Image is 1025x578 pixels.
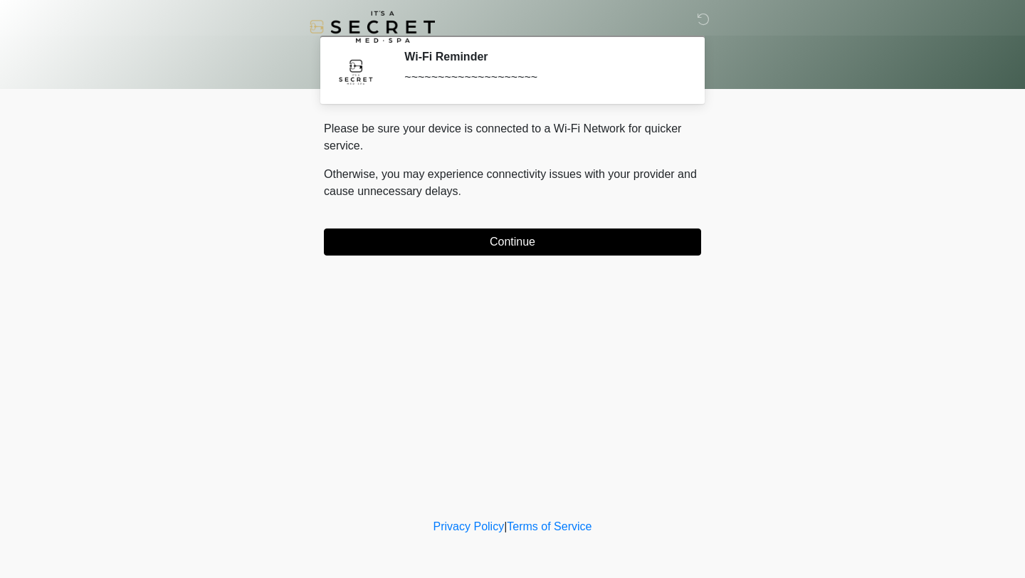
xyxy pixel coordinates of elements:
[335,50,377,93] img: Agent Avatar
[404,50,680,63] h2: Wi-Fi Reminder
[310,11,435,43] img: It's A Secret Med Spa Logo
[458,185,461,197] span: .
[504,520,507,532] a: |
[507,520,592,532] a: Terms of Service
[324,228,701,256] button: Continue
[324,120,701,154] p: Please be sure your device is connected to a Wi-Fi Network for quicker service.
[324,166,701,200] p: Otherwise, you may experience connectivity issues with your provider and cause unnecessary delays
[433,520,505,532] a: Privacy Policy
[404,69,680,86] div: ~~~~~~~~~~~~~~~~~~~~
